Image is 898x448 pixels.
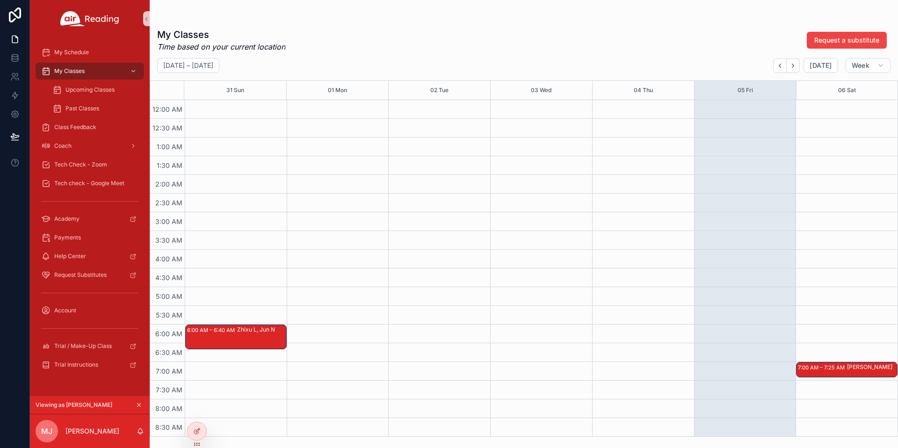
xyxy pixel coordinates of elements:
[773,58,787,73] button: Back
[797,362,897,377] div: 7:00 AM – 7:25 AM[PERSON_NAME]
[36,175,144,192] a: Tech check - Google Meet
[54,142,72,150] span: Coach
[153,367,185,375] span: 7:00 AM
[154,143,185,151] span: 1:00 AM
[54,271,107,279] span: Request Substitutes
[54,180,124,187] span: Tech check - Google Meet
[54,342,112,350] span: Trial / Make-Up Class
[36,338,144,354] a: Trial / Make-Up Class
[36,267,144,283] a: Request Substitutes
[153,180,185,188] span: 2:00 AM
[852,61,869,70] span: Week
[54,123,96,131] span: Class Feedback
[36,401,112,409] span: Viewing as [PERSON_NAME]
[153,236,185,244] span: 3:30 AM
[41,426,52,437] span: MJ
[807,32,887,49] button: Request a substitute
[36,119,144,136] a: Class Feedback
[54,215,80,223] span: Academy
[54,253,86,260] span: Help Center
[430,81,449,100] button: 02 Tue
[153,217,185,225] span: 3:00 AM
[153,199,185,207] span: 2:30 AM
[65,426,119,436] p: [PERSON_NAME]
[36,356,144,373] a: Trial Instructions
[153,348,185,356] span: 6:30 AM
[738,81,753,100] button: 05 Fri
[65,105,99,112] span: Past Classes
[153,423,185,431] span: 8:30 AM
[226,81,244,100] button: 31 Sun
[634,81,653,100] button: 04 Thu
[65,86,115,94] span: Upcoming Classes
[163,61,213,70] h2: [DATE] – [DATE]
[157,41,285,52] em: Time based on your current location
[47,81,144,98] a: Upcoming Classes
[54,67,85,75] span: My Classes
[36,137,144,154] a: Coach
[60,11,119,26] img: App logo
[804,58,838,73] button: [DATE]
[328,81,347,100] button: 01 Mon
[30,37,150,385] div: scrollable content
[531,81,551,100] button: 03 Wed
[153,311,185,319] span: 5:30 AM
[54,234,81,241] span: Payments
[186,325,286,349] div: 6:00 AM – 6:40 AMZhixu L, Jun N
[153,274,185,282] span: 4:30 AM
[153,292,185,300] span: 5:00 AM
[787,58,800,73] button: Next
[150,105,185,113] span: 12:00 AM
[36,44,144,61] a: My Schedule
[810,61,832,70] span: [DATE]
[814,36,879,45] span: Request a substitute
[153,330,185,338] span: 6:00 AM
[187,325,237,335] div: 6:00 AM – 6:40 AM
[846,58,891,73] button: Week
[153,255,185,263] span: 4:00 AM
[36,302,144,319] a: Account
[54,161,107,168] span: Tech Check - Zoom
[54,49,89,56] span: My Schedule
[150,124,185,132] span: 12:30 AM
[47,100,144,117] a: Past Classes
[36,210,144,227] a: Academy
[36,156,144,173] a: Tech Check - Zoom
[847,363,897,371] div: [PERSON_NAME]
[153,386,185,394] span: 7:30 AM
[36,248,144,265] a: Help Center
[54,361,98,369] span: Trial Instructions
[154,161,185,169] span: 1:30 AM
[54,307,76,314] span: Account
[153,405,185,412] span: 8:00 AM
[237,326,286,333] div: Zhixu L, Jun N
[798,363,847,372] div: 7:00 AM – 7:25 AM
[838,81,856,100] button: 06 Sat
[36,63,144,79] a: My Classes
[157,28,285,41] h1: My Classes
[36,229,144,246] a: Payments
